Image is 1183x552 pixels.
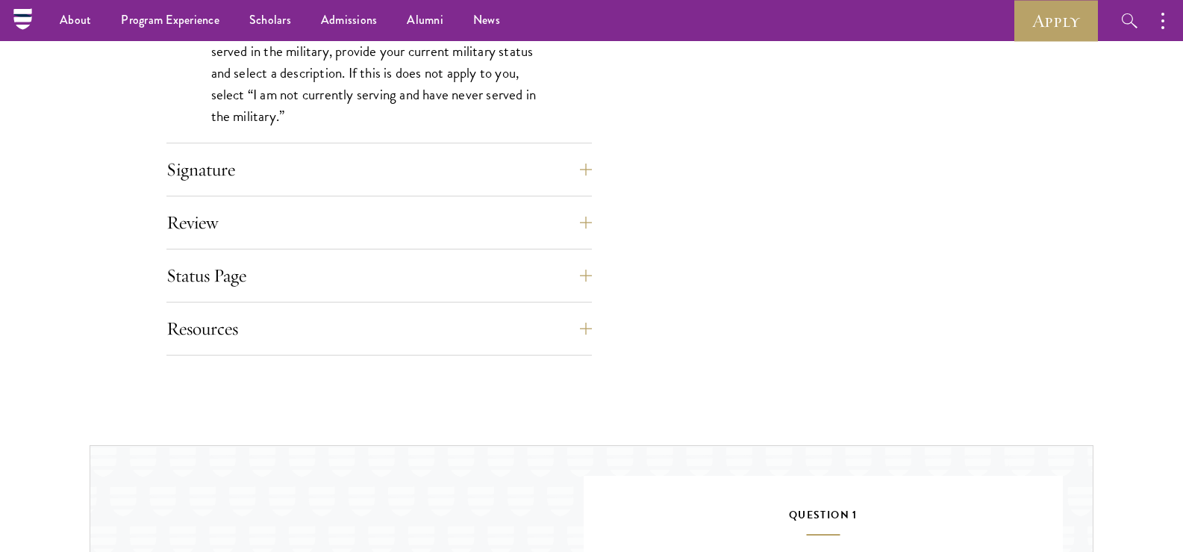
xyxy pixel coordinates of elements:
button: Status Page [166,258,592,294]
button: Signature [166,152,592,187]
p: If you are currently serving or previously served in the military, provide your current military ... [211,19,547,127]
h5: Question 1 [628,506,1018,536]
button: Resources [166,311,592,347]
button: Review [166,205,592,241]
